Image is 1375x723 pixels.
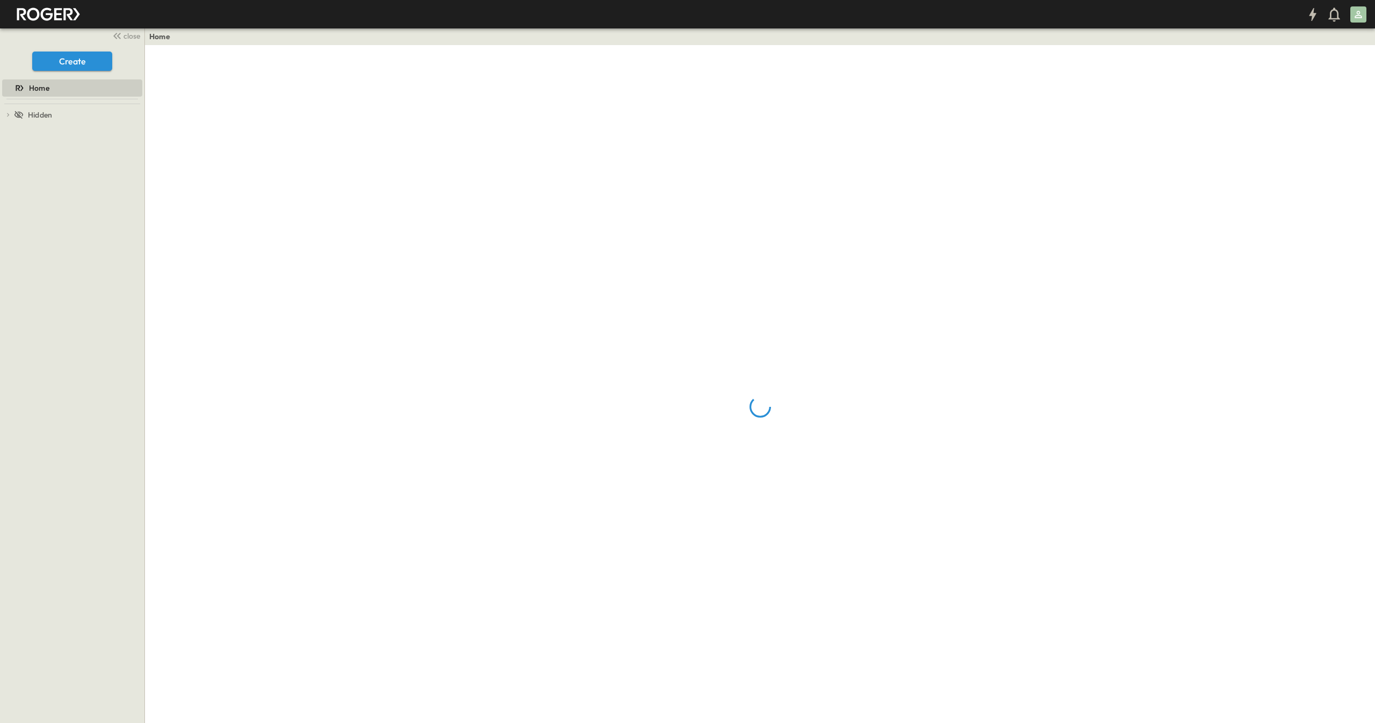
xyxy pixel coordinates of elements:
a: Home [2,81,140,96]
span: Home [29,83,49,93]
a: Home [149,31,170,42]
span: Hidden [28,109,52,120]
span: close [123,31,140,41]
nav: breadcrumbs [149,31,177,42]
button: Create [32,52,112,71]
button: close [108,28,142,43]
